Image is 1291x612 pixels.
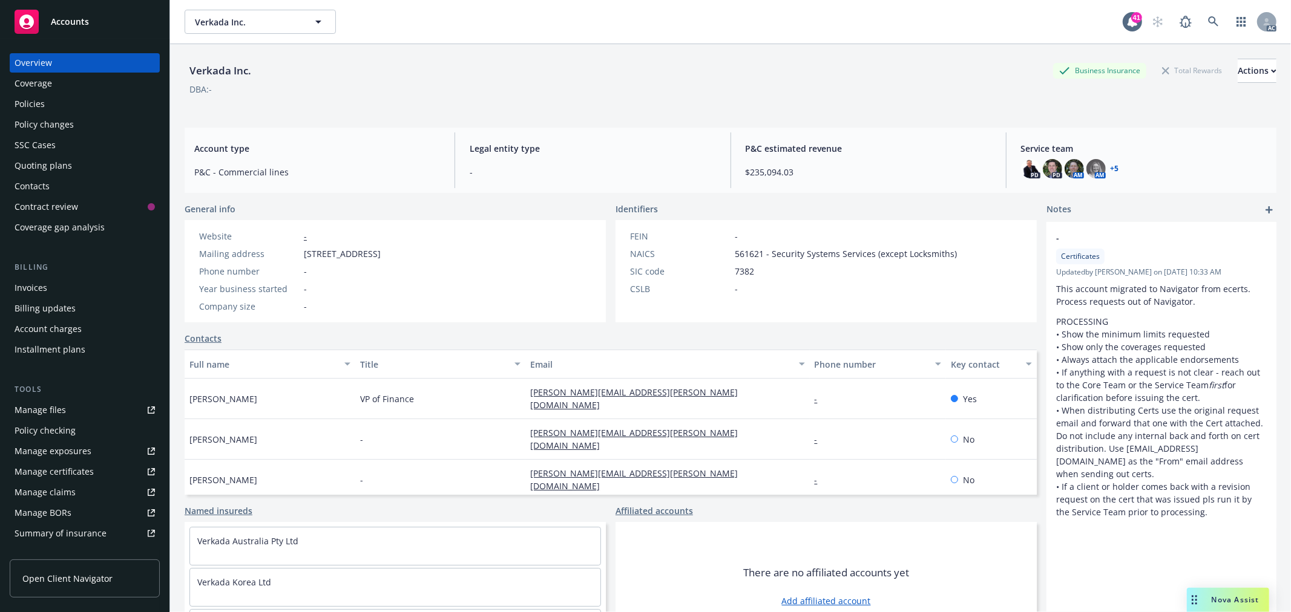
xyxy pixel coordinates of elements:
[1043,159,1062,178] img: photo
[10,261,160,273] div: Billing
[189,358,337,371] div: Full name
[470,142,715,155] span: Legal entity type
[963,474,974,486] span: No
[1174,10,1198,34] a: Report a Bug
[15,135,56,155] div: SSC Cases
[525,350,809,379] button: Email
[1212,594,1260,605] span: Nova Assist
[1187,588,1202,612] div: Drag to move
[10,278,160,298] a: Invoices
[15,524,107,543] div: Summary of insurance
[189,474,257,486] span: [PERSON_NAME]
[360,474,363,486] span: -
[10,177,160,196] a: Contacts
[197,576,271,588] a: Verkada Korea Ltd
[10,5,160,39] a: Accounts
[15,278,47,298] div: Invoices
[1229,10,1253,34] a: Switch app
[963,392,977,405] span: Yes
[1046,203,1071,217] span: Notes
[735,265,754,278] span: 7382
[189,433,257,446] span: [PERSON_NAME]
[10,462,160,481] a: Manage certificates
[1238,59,1276,82] div: Actions
[1056,315,1267,518] p: PROCESSING • Show the minimum limits requested • Show only the coverages requested • Always attac...
[15,483,76,502] div: Manage claims
[10,74,160,93] a: Coverage
[963,433,974,446] span: No
[10,421,160,440] a: Policy checking
[10,135,160,155] a: SSC Cases
[530,427,738,451] a: [PERSON_NAME][EMAIL_ADDRESS][PERSON_NAME][DOMAIN_NAME]
[304,230,307,242] a: -
[530,386,738,411] a: [PERSON_NAME][EMAIL_ADDRESS][PERSON_NAME][DOMAIN_NAME]
[199,282,299,295] div: Year business started
[10,340,160,359] a: Installment plans
[197,535,298,547] a: Verkada Australia Pty Ltd
[15,74,52,93] div: Coverage
[194,166,440,178] span: P&C - Commercial lines
[810,350,946,379] button: Phone number
[1065,159,1084,178] img: photo
[15,115,74,134] div: Policy changes
[815,358,928,371] div: Phone number
[1201,10,1226,34] a: Search
[185,63,256,79] div: Verkada Inc.
[194,142,440,155] span: Account type
[735,247,957,260] span: 561621 - Security Systems Services (except Locksmiths)
[15,197,78,216] div: Contract review
[189,392,257,405] span: [PERSON_NAME]
[10,115,160,134] a: Policy changes
[735,230,738,243] span: -
[10,94,160,114] a: Policies
[304,300,307,313] span: -
[10,197,160,216] a: Contract review
[470,166,715,178] span: -
[15,177,50,196] div: Contacts
[10,503,160,522] a: Manage BORs
[1131,12,1142,23] div: 41
[15,319,82,339] div: Account charges
[15,441,91,461] div: Manage exposures
[15,156,72,175] div: Quoting plans
[15,94,45,114] div: Policies
[355,350,526,379] button: Title
[360,433,363,446] span: -
[1021,159,1040,178] img: photo
[1262,203,1276,217] a: add
[199,230,299,243] div: Website
[15,218,105,237] div: Coverage gap analysis
[10,383,160,396] div: Tools
[1238,59,1276,83] button: Actions
[195,16,300,28] span: Verkada Inc.
[1056,282,1267,308] p: This account migrated to Navigator from ecerts. Process requests out of Navigator.
[51,17,89,27] span: Accounts
[199,247,299,260] div: Mailing address
[185,10,336,34] button: Verkada Inc.
[10,156,160,175] a: Quoting plans
[1046,222,1276,528] div: -CertificatesUpdatedby [PERSON_NAME] on [DATE] 10:33 AMThis account migrated to Navigator from ec...
[10,441,160,461] a: Manage exposures
[1209,379,1224,391] em: first
[15,299,76,318] div: Billing updates
[1187,588,1269,612] button: Nova Assist
[735,282,738,295] span: -
[951,358,1019,371] div: Key contact
[946,350,1037,379] button: Key contact
[1061,251,1100,262] span: Certificates
[630,282,730,295] div: CSLB
[304,282,307,295] span: -
[1146,10,1170,34] a: Start snowing
[15,503,71,522] div: Manage BORs
[530,358,791,371] div: Email
[199,300,299,313] div: Company size
[630,265,730,278] div: SIC code
[185,203,235,215] span: General info
[815,434,827,445] a: -
[1056,232,1235,244] span: -
[1086,159,1106,178] img: photo
[10,218,160,237] a: Coverage gap analysis
[10,400,160,420] a: Manage files
[185,504,252,517] a: Named insureds
[10,299,160,318] a: Billing updates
